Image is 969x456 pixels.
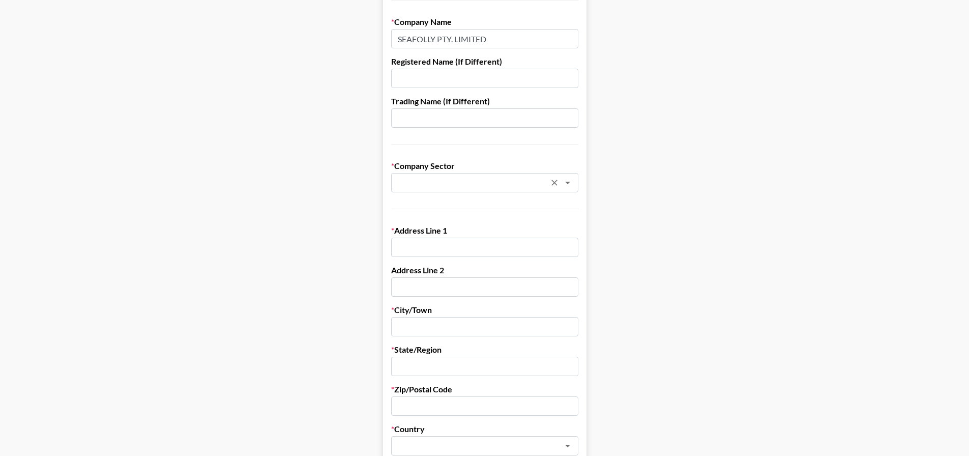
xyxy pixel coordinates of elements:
label: Company Sector [391,161,578,171]
button: Open [561,176,575,190]
label: Trading Name (If Different) [391,96,578,106]
label: Zip/Postal Code [391,384,578,394]
button: Clear [547,176,562,190]
label: Country [391,424,578,434]
label: State/Region [391,345,578,355]
label: City/Town [391,305,578,315]
label: Address Line 2 [391,265,578,275]
label: Address Line 1 [391,225,578,236]
label: Registered Name (If Different) [391,56,578,67]
button: Open [561,439,575,453]
label: Company Name [391,17,578,27]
